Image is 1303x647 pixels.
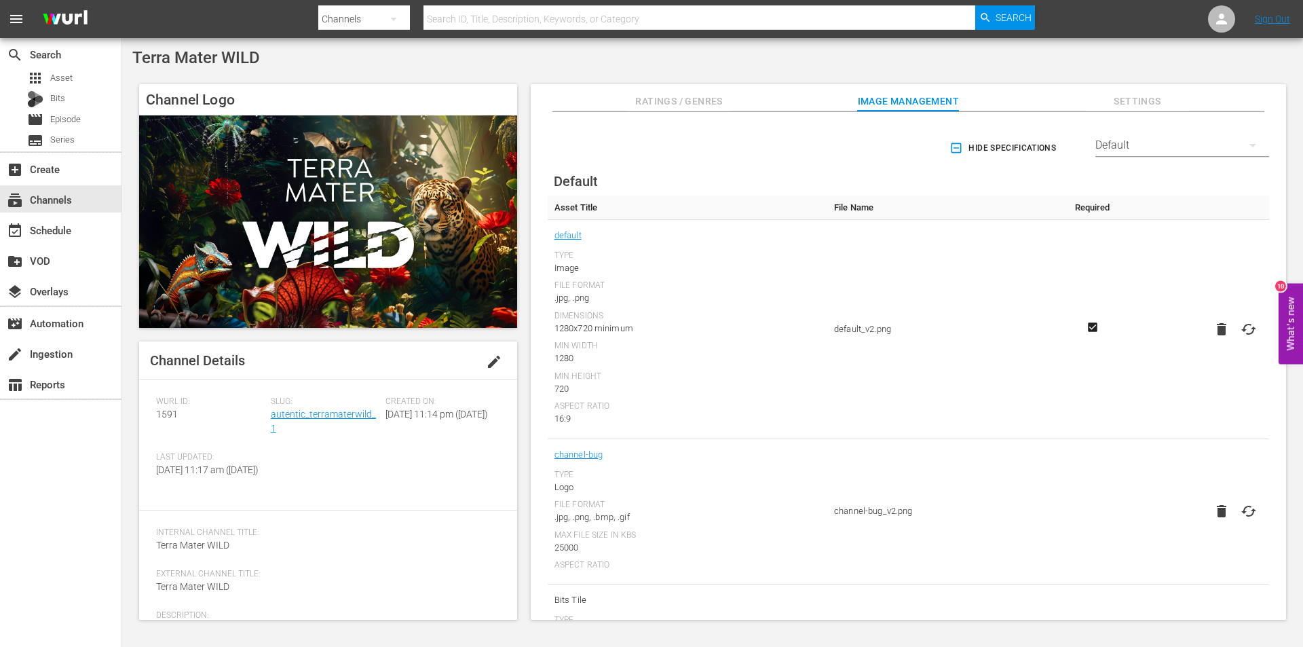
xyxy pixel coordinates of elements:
[827,220,1063,439] td: default_v2.png
[554,560,820,571] div: Aspect Ratio
[8,11,24,27] span: menu
[478,346,510,378] button: edit
[1084,321,1101,333] svg: Required
[554,291,820,305] div: .jpg, .png
[554,412,820,426] div: 16:9
[554,251,820,261] div: Type
[554,227,582,244] a: default
[156,581,229,592] span: Terra Mater WILD
[156,540,229,551] span: Terra Mater WILD
[1279,283,1303,364] button: Open Feedback Widget
[554,500,820,511] div: File Format
[554,341,820,352] div: Min Width
[7,162,23,178] span: Create
[50,92,65,105] span: Bits
[1095,126,1269,164] div: Default
[385,396,493,407] span: Created On:
[156,396,264,407] span: Wurl ID:
[139,84,517,115] h4: Channel Logo
[385,409,488,420] span: [DATE] 11:14 pm ([DATE])
[7,223,23,239] span: Schedule
[827,439,1063,585] td: channel-bug_v2.png
[554,382,820,396] div: 720
[554,541,820,555] div: 25000
[554,261,820,275] div: Image
[156,409,178,420] span: 1591
[554,322,820,335] div: 1280x720 minimum
[554,511,820,524] div: .jpg, .png, .bmp, .gif
[952,141,1056,155] span: Hide Specifications
[7,346,23,363] span: Ingestion
[996,5,1032,30] span: Search
[50,133,75,147] span: Series
[554,352,820,365] div: 1280
[156,528,493,538] span: Internal Channel Title:
[27,91,43,107] div: Bits
[554,446,603,464] a: channel-bug
[7,284,23,300] span: Overlays
[857,93,959,110] span: Image Management
[1255,14,1290,24] a: Sign Out
[50,71,73,85] span: Asset
[7,253,23,270] span: VOD
[271,409,376,434] a: autentic_terramaterwild_1
[50,113,81,126] span: Episode
[554,615,820,626] div: Type
[548,196,827,220] th: Asset Title
[7,316,23,332] span: Automation
[554,280,820,291] div: File Format
[156,610,493,621] span: Description:
[7,192,23,208] span: Channels
[554,401,820,412] div: Aspect Ratio
[554,591,820,609] span: Bits Tile
[271,396,379,407] span: Slug:
[1275,280,1286,291] div: 10
[27,111,43,128] span: Episode
[554,311,820,322] div: Dimensions
[27,70,43,86] span: Asset
[975,5,1035,30] button: Search
[1087,93,1188,110] span: Settings
[7,377,23,393] span: Reports
[1063,196,1122,220] th: Required
[139,115,517,328] img: Terra Mater WILD
[827,196,1063,220] th: File Name
[156,452,264,463] span: Last Updated:
[554,481,820,494] div: Logo
[554,530,820,541] div: Max File Size In Kbs
[27,132,43,149] span: Series
[486,354,502,370] span: edit
[132,48,260,67] span: Terra Mater WILD
[554,173,598,189] span: Default
[554,470,820,481] div: Type
[947,129,1061,167] button: Hide Specifications
[628,93,730,110] span: Ratings / Genres
[150,352,245,369] span: Channel Details
[7,47,23,63] span: Search
[156,464,259,475] span: [DATE] 11:17 am ([DATE])
[554,371,820,382] div: Min Height
[156,569,493,580] span: External Channel Title:
[33,3,98,35] img: ans4CAIJ8jUAAAAAAAAAAAAAAAAAAAAAAAAgQb4GAAAAAAAAAAAAAAAAAAAAAAAAJMjXAAAAAAAAAAAAAAAAAAAAAAAAgAT5G...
